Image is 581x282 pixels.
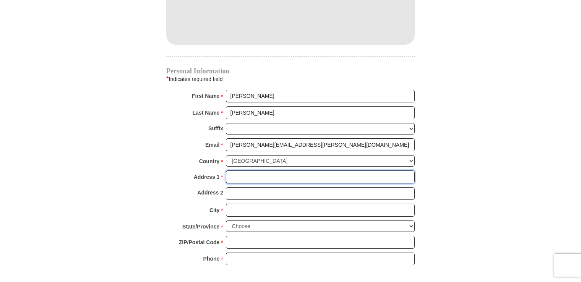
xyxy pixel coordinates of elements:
strong: Country [199,156,220,167]
strong: Address 2 [197,187,223,198]
strong: First Name [192,91,219,101]
div: Indicates required field [166,74,415,84]
strong: Phone [203,253,220,264]
strong: Email [205,139,219,150]
strong: Address 1 [194,172,220,182]
strong: ZIP/Postal Code [179,237,220,248]
strong: Last Name [193,107,220,118]
strong: Suffix [208,123,223,134]
h4: Personal Information [166,68,415,74]
strong: State/Province [182,221,219,232]
strong: City [209,205,219,216]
